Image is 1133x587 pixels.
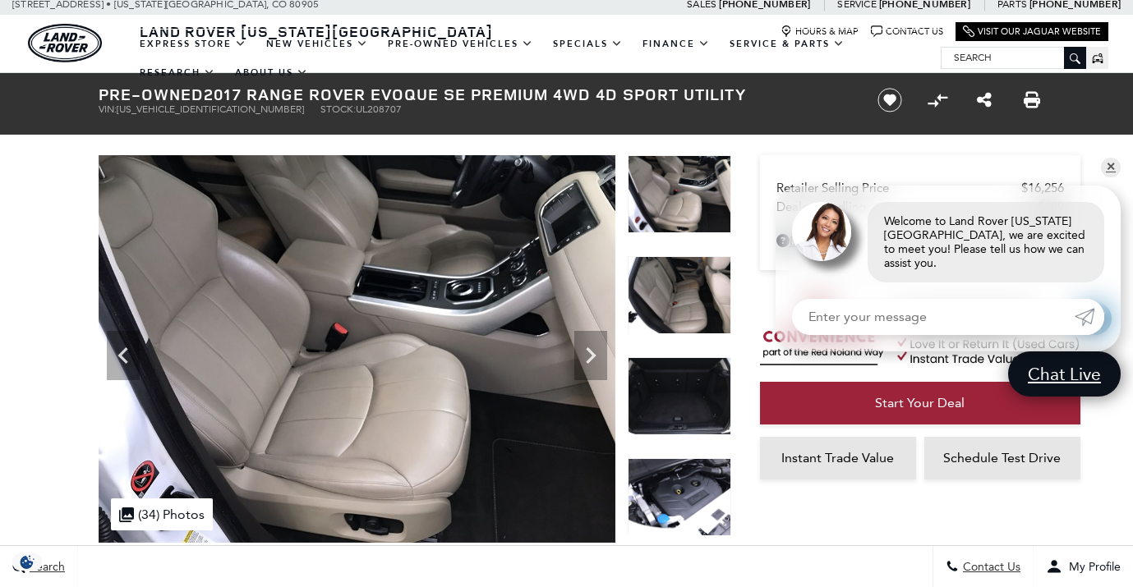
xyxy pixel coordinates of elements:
[776,199,1064,214] a: Dealer Handling $689
[760,382,1080,424] a: Start Your Deal
[130,58,225,87] a: Research
[776,181,1064,195] a: Retailer Selling Price $16,256
[977,90,992,110] a: Share this Pre-Owned 2017 Range Rover Evoque SE Premium 4WD 4D Sport Utility
[8,553,46,571] section: Click to Open Cookie Consent Modal
[378,30,543,58] a: Pre-Owned Vehicles
[720,30,854,58] a: Service & Parts
[99,103,117,115] span: VIN:
[574,331,607,380] div: Next
[1075,299,1104,335] a: Submit
[99,85,850,103] h1: 2017 Range Rover Evoque SE Premium 4WD 4D Sport Utility
[140,21,493,41] span: Land Rover [US_STATE][GEOGRAPHIC_DATA]
[1062,560,1121,574] span: My Profile
[628,155,731,233] img: Used 2017 White Land Rover SE Premium image 28
[130,30,256,58] a: EXPRESS STORE
[1034,546,1133,587] button: Open user profile menu
[628,357,731,435] img: Used 2017 White Land Rover SE Premium image 30
[225,58,318,87] a: About Us
[130,21,503,41] a: Land Rover [US_STATE][GEOGRAPHIC_DATA]
[111,498,213,530] div: (34) Photos
[320,103,356,115] span: Stock:
[99,155,615,543] img: Used 2017 White Land Rover SE Premium image 28
[1024,90,1040,110] a: Print this Pre-Owned 2017 Range Rover Evoque SE Premium 4WD 4D Sport Utility
[781,450,894,465] span: Instant Trade Value
[875,395,965,410] span: Start Your Deal
[633,30,720,58] a: Finance
[868,202,1104,282] div: Welcome to Land Rover [US_STATE][GEOGRAPHIC_DATA], we are excited to meet you! Please tell us how...
[628,458,731,536] img: Used 2017 White Land Rover SE Premium image 31
[1020,363,1109,385] span: Chat Live
[28,24,102,62] img: Land Rover
[776,199,1038,214] span: Dealer Handling
[760,437,916,479] a: Instant Trade Value
[107,331,140,380] div: Previous
[628,256,731,334] img: Used 2017 White Land Rover SE Premium image 29
[1021,181,1064,195] span: $16,256
[871,25,943,38] a: Contact Us
[776,181,1021,195] span: Retailer Selling Price
[792,299,1075,335] input: Enter your message
[99,83,204,105] strong: Pre-Owned
[256,30,378,58] a: New Vehicles
[872,87,908,113] button: Save vehicle
[925,88,950,112] button: Compare Vehicle
[924,437,1080,479] a: Schedule Test Drive
[543,30,633,58] a: Specials
[8,553,46,571] img: Opt-Out Icon
[28,24,102,62] a: land-rover
[792,202,851,261] img: Agent profile photo
[117,103,304,115] span: [US_VEHICLE_IDENTIFICATION_NUMBER]
[943,450,1061,465] span: Schedule Test Drive
[1008,351,1121,397] a: Chat Live
[356,103,402,115] span: UL208707
[130,30,941,87] nav: Main Navigation
[942,48,1085,67] input: Search
[963,25,1101,38] a: Visit Our Jaguar Website
[959,560,1020,574] span: Contact Us
[781,25,859,38] a: Hours & Map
